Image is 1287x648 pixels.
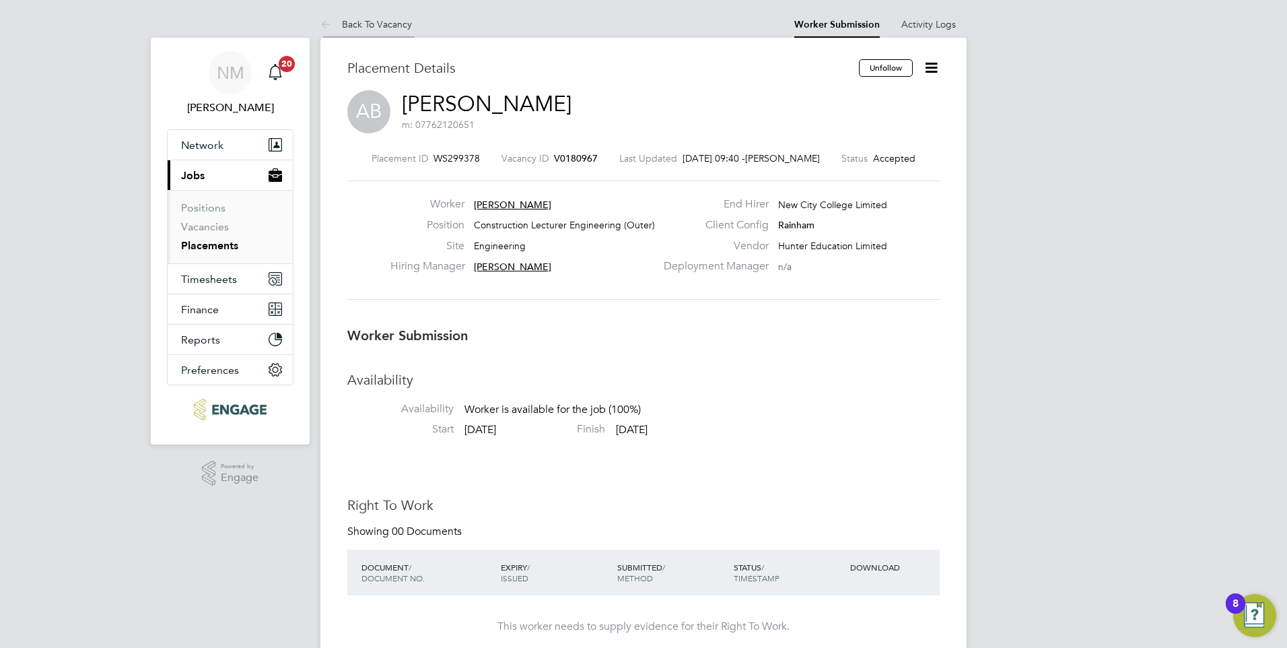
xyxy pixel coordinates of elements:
[778,261,792,273] span: n/a
[168,355,293,385] button: Preferences
[656,197,769,212] label: End Hirer
[194,399,266,420] img: ncclondon-logo-retina.png
[168,294,293,324] button: Finance
[474,261,551,273] span: [PERSON_NAME]
[499,422,605,436] label: Finish
[347,525,464,539] div: Showing
[474,219,655,231] span: Construction Lecturer Engineering (Outer)
[347,90,390,133] span: AB
[347,402,454,416] label: Availability
[181,220,229,233] a: Vacancies
[262,51,289,94] a: 20
[320,18,412,30] a: Back To Vacancy
[181,169,205,182] span: Jobs
[778,199,887,211] span: New City College Limited
[181,303,219,316] span: Finance
[167,100,293,116] span: Nathan Morris
[347,327,468,344] b: Worker Submission
[464,423,496,436] span: [DATE]
[347,59,849,77] h3: Placement Details
[662,562,665,573] span: /
[402,91,571,117] a: [PERSON_NAME]
[390,239,464,253] label: Site
[617,573,653,583] span: METHOD
[361,573,425,583] span: DOCUMENT NO.
[656,259,769,273] label: Deployment Manager
[390,218,464,232] label: Position
[181,273,237,286] span: Timesheets
[217,64,244,82] span: NM
[794,19,880,30] a: Worker Submission
[683,152,745,164] span: [DATE] 09:40 -
[464,403,641,417] span: Worker is available for the job (100%)
[859,59,913,77] button: Unfollow
[847,555,940,579] div: DOWNLOAD
[619,152,677,164] label: Last Updated
[841,152,868,164] label: Status
[501,152,549,164] label: Vacancy ID
[168,130,293,160] button: Network
[347,496,940,514] h3: Right To Work
[1233,594,1276,637] button: Open Resource Center, 8 new notifications
[390,197,464,212] label: Worker
[734,573,779,583] span: TIMESTAMP
[392,525,462,538] span: 00 Documents
[279,56,295,72] span: 20
[402,119,475,131] span: m: 07762120651
[1232,604,1239,621] div: 8
[730,555,847,590] div: STATUS
[181,139,223,152] span: Network
[151,38,310,445] nav: Main navigation
[181,201,225,214] a: Positions
[347,422,454,436] label: Start
[474,199,551,211] span: [PERSON_NAME]
[745,152,820,164] span: [PERSON_NAME]
[616,423,648,436] span: [DATE]
[474,240,526,252] span: Engineering
[221,472,258,484] span: Engage
[501,573,528,583] span: ISSUED
[221,461,258,472] span: Powered by
[656,239,769,253] label: Vendor
[409,562,411,573] span: /
[168,190,293,263] div: Jobs
[168,160,293,190] button: Jobs
[873,152,915,164] span: Accepted
[390,259,464,273] label: Hiring Manager
[168,325,293,354] button: Reports
[181,364,239,377] span: Preferences
[497,555,614,590] div: EXPIRY
[761,562,764,573] span: /
[167,399,293,420] a: Go to home page
[554,152,598,164] span: V0180967
[372,152,428,164] label: Placement ID
[181,333,220,346] span: Reports
[361,620,926,634] div: This worker needs to supply evidence for their Right To Work.
[433,152,480,164] span: WS299378
[347,371,940,389] h3: Availability
[358,555,497,590] div: DOCUMENT
[901,18,956,30] a: Activity Logs
[614,555,730,590] div: SUBMITTED
[656,218,769,232] label: Client Config
[778,240,887,252] span: Hunter Education Limited
[167,51,293,116] a: NM[PERSON_NAME]
[181,239,238,252] a: Placements
[168,264,293,294] button: Timesheets
[202,461,259,486] a: Powered byEngage
[527,562,530,573] span: /
[778,219,814,231] span: Rainham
